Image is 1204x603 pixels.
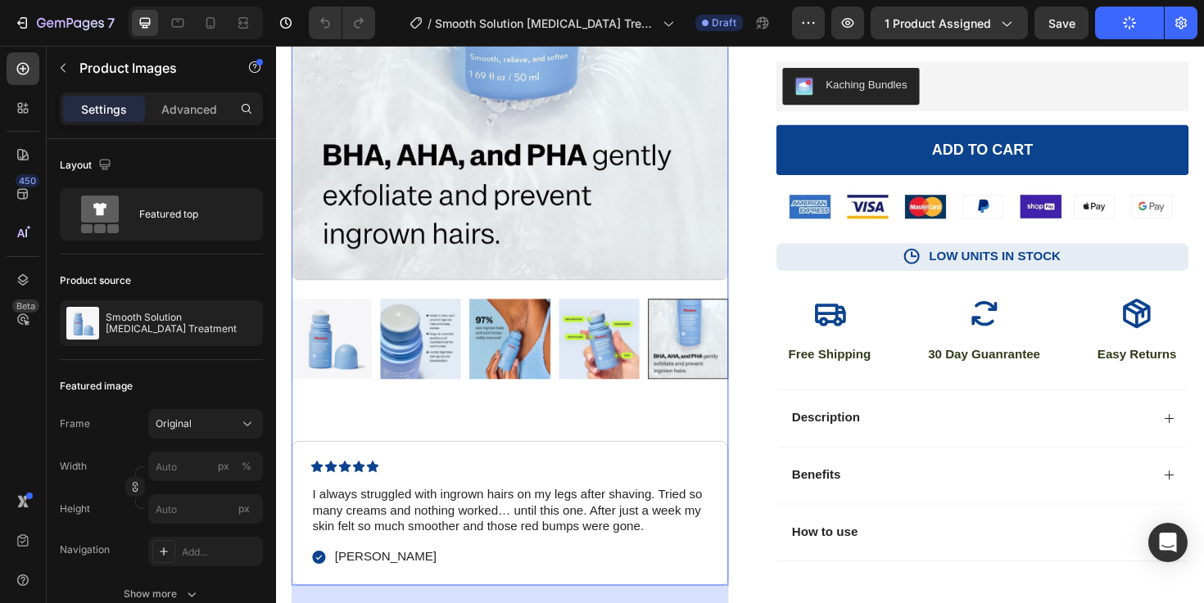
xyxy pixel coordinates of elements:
button: px [237,457,256,476]
div: Layout [60,155,115,177]
iframe: Design area [276,46,1204,603]
strong: LOW UNITS IN STOCK [691,215,831,229]
label: Width [60,459,87,474]
div: Product source [60,273,131,288]
div: ADD TO CART [695,100,802,120]
button: % [214,457,233,476]
span: Save [1048,16,1075,30]
span: 1 product assigned [885,15,991,32]
p: Benefits [546,446,598,463]
div: Undo/Redo [309,7,375,39]
div: 450 [16,174,39,187]
button: Save [1034,7,1089,39]
button: Original [148,409,263,439]
span: / [428,15,432,32]
label: Frame [60,416,90,431]
div: Navigation [60,542,110,557]
span: Draft [712,16,736,30]
strong: 30 Day Guanrantee [690,319,809,333]
div: Show more [124,586,200,602]
span: Smooth Solution [MEDICAL_DATA] Treatment [435,15,656,32]
span: Original [156,416,192,431]
input: px [148,494,263,524]
p: Advanced [161,101,217,118]
div: Featured image [60,379,133,394]
p: Settings [81,101,127,118]
button: 7 [7,7,122,39]
p: Product Images [79,58,219,78]
p: How to use [546,506,616,524]
strong: Easy Returns [870,319,953,333]
strong: Free Shipping [543,319,631,333]
input: px% [148,452,263,481]
div: Open Intercom Messenger [1148,523,1188,562]
label: Height [60,502,90,516]
p: Smooth Solution [MEDICAL_DATA] Treatment [106,312,256,335]
span: px [238,502,250,515]
div: px [218,459,229,474]
img: gempages_585647930300433213-9c3013ba-572a-44d5-a1c8-3c35659c7a83.jpg [530,145,966,194]
div: Beta [12,299,39,313]
div: Featured top [139,196,239,233]
div: Add... [182,545,259,560]
div: % [242,459,251,474]
p: 7 [107,13,115,33]
img: product feature img [66,307,99,340]
button: 1 product assigned [871,7,1028,39]
p: Description [546,385,618,403]
button: ADD TO CART [530,83,966,137]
